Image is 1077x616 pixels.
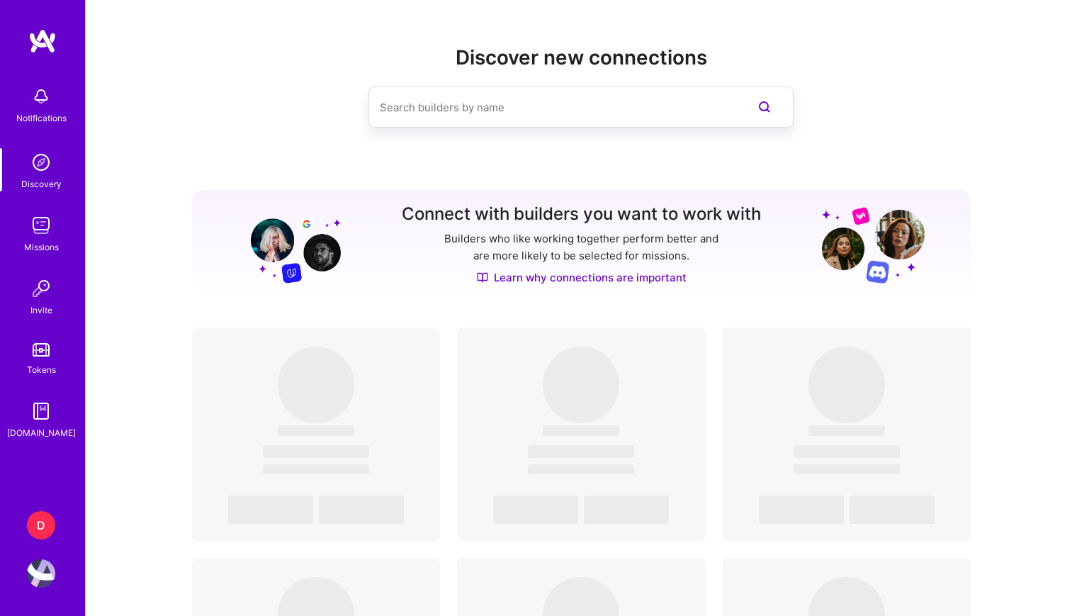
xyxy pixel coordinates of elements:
span: ‌ [263,445,369,458]
span: ‌ [493,495,578,524]
img: tokens [33,343,50,357]
div: Discovery [21,177,62,191]
i: icon SearchPurple [756,99,773,116]
img: Discover [477,271,488,284]
span: ‌ [584,495,669,524]
img: logo [28,28,57,54]
span: ‌ [794,464,900,474]
a: Learn why connections are important [477,270,687,285]
div: Notifications [16,111,67,125]
span: ‌ [528,464,634,474]
img: bell [27,82,55,111]
h3: Connect with builders you want to work with [402,204,761,225]
span: ‌ [543,347,619,423]
img: discovery [27,148,55,177]
span: ‌ [278,347,354,423]
div: Invite [30,303,52,318]
span: ‌ [808,347,885,423]
h2: Discover new connections [192,46,971,69]
div: [DOMAIN_NAME] [7,425,76,440]
a: D [23,511,59,539]
img: Invite [27,274,55,303]
img: User Avatar [27,559,55,588]
span: ‌ [319,495,404,524]
a: User Avatar [23,559,59,588]
div: D [27,511,55,539]
div: Missions [24,240,59,254]
span: ‌ [794,445,900,458]
span: ‌ [808,425,885,436]
img: guide book [27,397,55,425]
span: ‌ [228,495,313,524]
span: ‌ [759,495,844,524]
img: Grow your network [238,206,341,284]
img: Grow your network [822,206,925,284]
span: ‌ [543,425,619,436]
span: ‌ [263,464,369,474]
input: Search builders by name [380,89,726,125]
div: Tokens [27,362,56,377]
p: Builders who like working together perform better and are more likely to be selected for missions. [441,230,721,264]
img: teamwork [27,211,55,240]
span: ‌ [278,425,354,436]
span: ‌ [850,495,935,524]
span: ‌ [528,445,634,458]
